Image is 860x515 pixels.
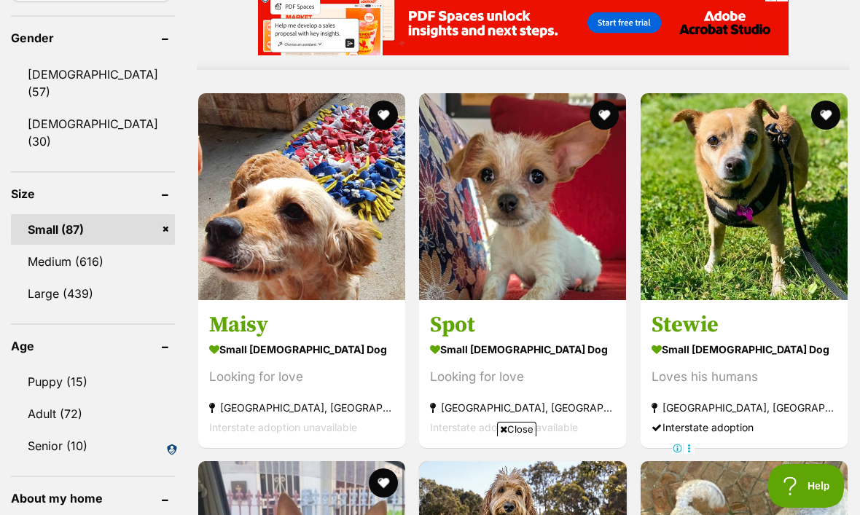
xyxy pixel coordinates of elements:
[1,1,13,13] img: consumer-privacy-logo.png
[11,109,175,157] a: [DEMOGRAPHIC_DATA] (30)
[419,299,626,447] a: Spot small [DEMOGRAPHIC_DATA] Dog Looking for love [GEOGRAPHIC_DATA], [GEOGRAPHIC_DATA] Interstat...
[209,310,394,338] h3: Maisy
[652,417,837,436] div: Interstate adoption
[102,1,117,13] a: Privacy Notification
[198,299,405,447] a: Maisy small [DEMOGRAPHIC_DATA] Dog Looking for love [GEOGRAPHIC_DATA], [GEOGRAPHIC_DATA] Intersta...
[11,398,175,429] a: Adult (72)
[430,420,578,433] span: Interstate adoption unavailable
[11,246,175,277] a: Medium (616)
[198,93,405,300] img: Maisy - Cavalier King Charles Spaniel Dog
[165,442,695,508] iframe: Advertisement
[11,339,175,353] header: Age
[11,59,175,107] a: [DEMOGRAPHIC_DATA] (57)
[209,338,394,359] strong: small [DEMOGRAPHIC_DATA] Dog
[652,397,837,417] strong: [GEOGRAPHIC_DATA], [GEOGRAPHIC_DATA]
[768,464,845,508] iframe: Help Scout Beacon - Open
[430,397,615,417] strong: [GEOGRAPHIC_DATA], [GEOGRAPHIC_DATA]
[209,420,357,433] span: Interstate adoption unavailable
[430,310,615,338] h3: Spot
[641,299,848,447] a: Stewie small [DEMOGRAPHIC_DATA] Dog Loves his humans [GEOGRAPHIC_DATA], [GEOGRAPHIC_DATA] Interst...
[811,101,840,130] button: favourite
[652,366,837,386] div: Loves his humans
[652,338,837,359] strong: small [DEMOGRAPHIC_DATA] Dog
[11,214,175,245] a: Small (87)
[103,1,115,13] img: consumer-privacy-logo.png
[11,278,175,309] a: Large (439)
[419,93,626,300] img: Spot - Chihuahua x Cavalier King Charles Spaniel Dog
[641,93,848,300] img: Stewie - Jack Russell Terrier Dog
[590,101,619,130] button: favourite
[430,366,615,386] div: Looking for love
[652,310,837,338] h3: Stewie
[11,187,175,200] header: Size
[11,492,175,505] header: About my home
[209,397,394,417] strong: [GEOGRAPHIC_DATA], [GEOGRAPHIC_DATA]
[101,1,115,12] img: iconc.png
[11,31,175,44] header: Gender
[369,101,398,130] button: favourite
[209,366,394,386] div: Looking for love
[497,422,536,436] span: Close
[11,366,175,397] a: Puppy (15)
[430,338,615,359] strong: small [DEMOGRAPHIC_DATA] Dog
[11,431,175,461] a: Senior (10)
